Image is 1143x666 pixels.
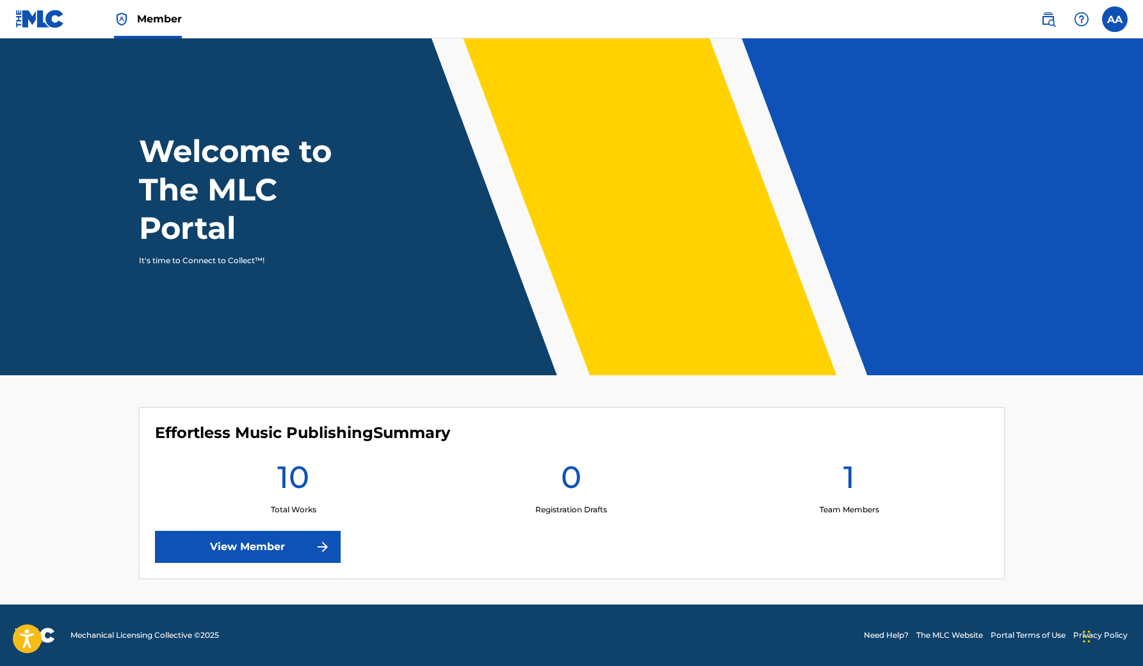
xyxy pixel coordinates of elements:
[991,629,1066,641] a: Portal Terms of Use
[315,539,330,555] img: f7272a7cc735f4ea7f67.svg
[139,255,361,266] p: It's time to Connect to Collect™!
[864,629,909,641] a: Need Help?
[561,458,581,504] h1: 0
[1083,617,1090,656] div: Drag
[1074,12,1089,27] img: help
[70,629,219,641] span: Mechanical Licensing Collective © 2025
[1041,12,1056,27] img: search
[15,628,55,643] img: logo
[277,458,309,504] h1: 10
[139,132,378,247] h1: Welcome to The MLC Portal
[1102,6,1128,32] div: User Menu
[535,504,607,516] p: Registration Drafts
[155,423,450,443] h4: Effortless Music Publishing
[820,504,879,516] p: Team Members
[137,12,182,26] span: Member
[1035,6,1061,32] a: Public Search
[1069,6,1094,32] div: Help
[843,458,855,504] h1: 1
[155,531,341,563] a: View Member
[916,629,983,641] a: The MLC Website
[114,12,129,27] img: Top Rightsholder
[1073,629,1128,641] a: Privacy Policy
[15,10,65,28] img: MLC Logo
[1079,605,1143,666] iframe: Chat Widget
[271,504,316,516] p: Total Works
